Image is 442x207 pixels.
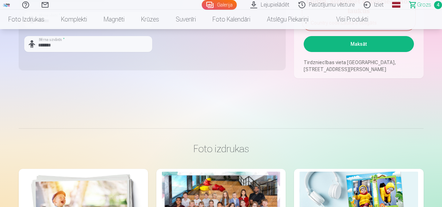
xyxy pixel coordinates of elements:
a: Komplekti [53,10,95,29]
p: Tirdzniecības vieta [GEOGRAPHIC_DATA], [STREET_ADDRESS][PERSON_NAME] [304,59,414,73]
button: Maksāt [304,36,414,52]
img: /fa1 [3,3,10,7]
span: 4 [434,1,442,9]
a: Suvenīri [167,10,204,29]
a: Foto kalendāri [204,10,259,29]
a: Krūzes [133,10,167,29]
h3: Foto izdrukas [24,143,418,155]
a: Visi produkti [317,10,376,29]
a: Atslēgu piekariņi [259,10,317,29]
span: Grozs [417,1,431,9]
a: Magnēti [95,10,133,29]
